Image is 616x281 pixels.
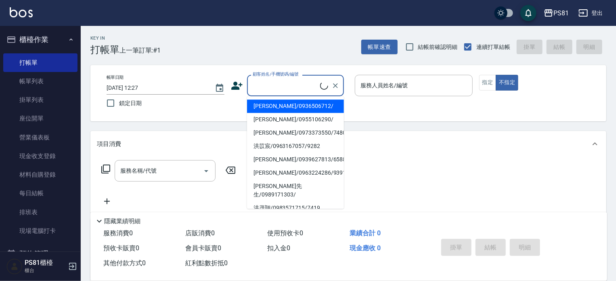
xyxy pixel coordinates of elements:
span: 會員卡販賣 0 [185,244,221,252]
button: save [520,5,536,21]
span: 服務消費 0 [103,229,133,237]
span: 紅利點數折抵 0 [185,259,228,267]
img: Person [6,258,23,275]
p: 櫃台 [25,267,66,274]
img: Logo [10,7,33,17]
button: 指定 [479,75,497,91]
button: 櫃檯作業 [3,29,78,50]
li: [PERSON_NAME]/0939627813/6588 [247,153,344,166]
button: Choose date, selected date is 2025-09-25 [210,78,229,98]
button: 帳單速查 [361,40,398,55]
div: PS81 [553,8,569,18]
li: [PERSON_NAME]/0973373550/7480 [247,126,344,139]
span: 連續打單結帳 [476,43,510,51]
a: 每日結帳 [3,184,78,203]
li: [PERSON_NAME]/0963224286/9391 [247,166,344,180]
button: Open [200,165,213,177]
h5: PS81櫃檯 [25,259,66,267]
p: 項目消費 [97,140,121,148]
label: 帳單日期 [107,74,124,80]
span: 上一筆訂單:#1 [119,45,161,55]
a: 座位開單 [3,109,78,128]
li: [PERSON_NAME]先生/0989171303/ [247,180,344,201]
button: 預約管理 [3,243,78,264]
span: 預收卡販賣 0 [103,244,139,252]
span: 其他付款方式 0 [103,259,146,267]
a: 現場電腦打卡 [3,222,78,240]
h2: Key In [90,36,119,41]
li: [PERSON_NAME]/0936506712/ [247,99,344,113]
button: 不指定 [496,75,518,91]
a: 打帳單 [3,53,78,72]
span: 結帳前確認明細 [418,43,458,51]
input: YYYY/MM/DD hh:mm [107,81,207,95]
label: 顧客姓名/手機號碼/編號 [253,71,299,77]
a: 排班表 [3,203,78,222]
a: 現金收支登錄 [3,147,78,165]
span: 扣入金 0 [268,244,291,252]
button: PS81 [541,5,572,21]
li: 洪苡宸/0963167057/9282 [247,139,344,153]
a: 材料自購登錄 [3,165,78,184]
h3: 打帳單 [90,44,119,55]
a: 掛單列表 [3,91,78,109]
a: 營業儀表板 [3,128,78,147]
div: 項目消費 [90,131,606,157]
span: 現金應收 0 [350,244,381,252]
li: 洪茂翔/0983571715/7419 [247,201,344,215]
span: 店販消費 0 [185,229,215,237]
button: 登出 [575,6,606,21]
span: 業績合計 0 [350,229,381,237]
a: 帳單列表 [3,72,78,91]
span: 使用預收卡 0 [268,229,304,237]
span: 鎖定日期 [119,99,142,108]
button: Clear [330,80,341,91]
p: 隱藏業績明細 [104,217,140,226]
li: [PERSON_NAME]/0955106290/ [247,113,344,126]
